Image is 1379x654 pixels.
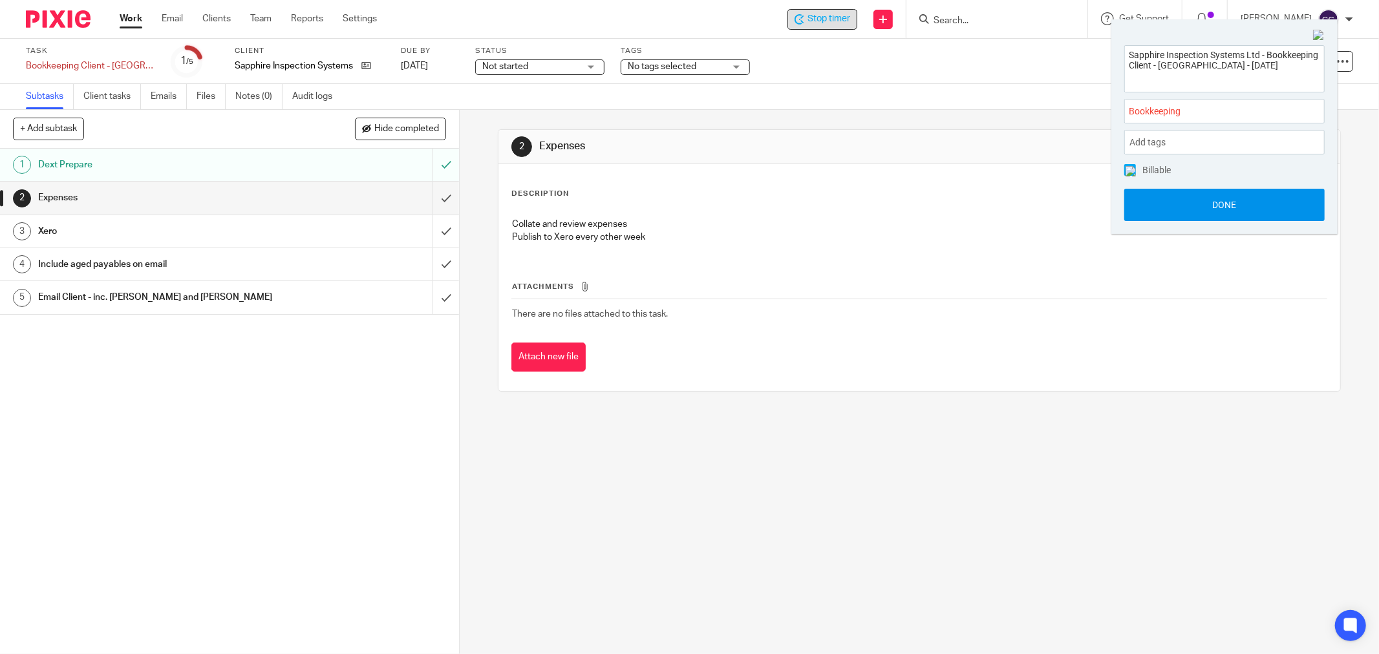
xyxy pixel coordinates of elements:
[13,118,84,140] button: + Add subtask
[1125,46,1324,88] textarea: Sapphire Inspection Systems Ltd - Bookkeeping Client - [GEOGRAPHIC_DATA] - [DATE]
[292,84,342,109] a: Audit logs
[13,156,31,174] div: 1
[26,10,91,28] img: Pixie
[482,62,528,71] span: Not started
[13,222,31,240] div: 3
[1241,12,1312,25] p: [PERSON_NAME]
[511,136,532,157] div: 2
[807,12,850,26] span: Stop timer
[291,12,323,25] a: Reports
[38,155,293,174] h1: Dext Prepare
[355,118,446,140] button: Hide completed
[932,16,1049,27] input: Search
[38,222,293,241] h1: Xero
[1318,9,1339,30] img: svg%3E
[235,84,283,109] a: Notes (0)
[511,189,569,199] p: Description
[512,231,1327,244] p: Publish to Xero every other week
[38,288,293,307] h1: Email Client - inc. [PERSON_NAME] and [PERSON_NAME]
[1129,132,1172,153] span: Add tags
[26,59,155,72] div: Bookkeeping Client - Sapphire - Tuesday
[512,218,1327,231] p: Collate and review expenses
[202,12,231,25] a: Clients
[1124,189,1325,221] button: Done
[1313,30,1325,41] img: Close
[401,61,428,70] span: [DATE]
[26,46,155,56] label: Task
[13,255,31,273] div: 4
[374,124,439,134] span: Hide completed
[539,140,947,153] h1: Expenses
[13,189,31,207] div: 2
[235,59,355,72] p: Sapphire Inspection Systems Ltd
[250,12,272,25] a: Team
[26,59,155,72] div: Bookkeeping Client - [GEOGRAPHIC_DATA] - [DATE]
[235,46,385,56] label: Client
[1142,165,1171,174] span: Billable
[512,310,668,319] span: There are no files attached to this task.
[512,283,574,290] span: Attachments
[38,188,293,207] h1: Expenses
[1129,105,1292,118] span: Bookkeeping
[151,84,187,109] a: Emails
[197,84,226,109] a: Files
[38,255,293,274] h1: Include aged payables on email
[787,9,857,30] div: Sapphire Inspection Systems Ltd - Bookkeeping Client - Sapphire - Tuesday
[475,46,604,56] label: Status
[83,84,141,109] a: Client tasks
[1124,99,1325,123] div: Project: Bookkeeping
[628,62,696,71] span: No tags selected
[26,84,74,109] a: Subtasks
[401,46,459,56] label: Due by
[162,12,183,25] a: Email
[13,289,31,307] div: 5
[343,12,377,25] a: Settings
[1119,14,1169,23] span: Get Support
[120,12,142,25] a: Work
[621,46,750,56] label: Tags
[186,58,193,65] small: /5
[1126,166,1136,176] img: checked.png
[180,54,193,69] div: 1
[511,343,586,372] button: Attach new file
